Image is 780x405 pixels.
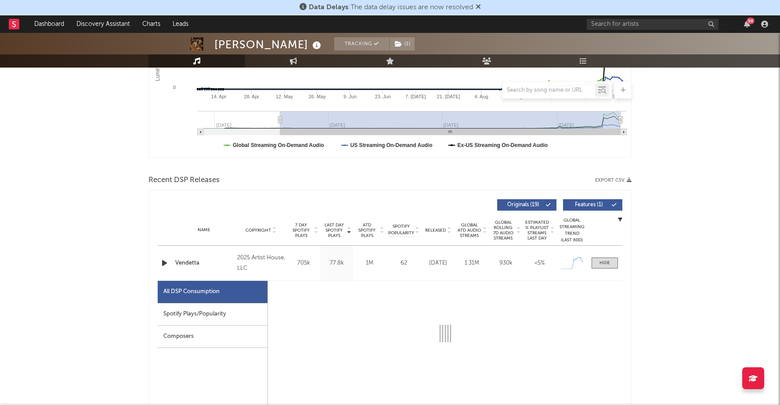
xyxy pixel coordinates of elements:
[458,142,548,148] text: Ex-US Streaming On-Demand Audio
[491,220,515,241] span: Global Rolling 7D Audio Streams
[503,202,543,208] span: Originals ( 19 )
[563,199,622,211] button: Features(1)
[237,253,285,274] div: 2025 Artist House, LLC
[334,37,389,50] button: Tracking
[136,15,166,33] a: Charts
[389,37,415,50] span: ( 1 )
[569,202,609,208] span: Features ( 1 )
[148,175,220,186] span: Recent DSP Releases
[747,18,755,24] div: 98
[744,21,750,28] button: 98
[214,37,323,52] div: [PERSON_NAME]
[476,4,481,11] span: Dismiss
[350,142,433,148] text: US Streaming On-Demand Audio
[423,259,453,268] div: [DATE]
[355,259,384,268] div: 1M
[502,87,595,94] input: Search by song name or URL
[491,259,520,268] div: 930k
[425,228,446,233] span: Released
[388,223,414,237] span: Spotify Popularity
[497,199,556,211] button: Originals(19)
[70,15,136,33] a: Discovery Assistant
[158,281,267,303] div: All DSP Consumption
[457,259,487,268] div: 1.31M
[390,37,415,50] button: (1)
[166,15,195,33] a: Leads
[355,222,379,238] span: ATD Spotify Plays
[175,227,233,233] div: Name
[289,222,313,238] span: 7 Day Spotify Plays
[587,19,719,30] input: Search for artists
[309,4,348,11] span: Data Delays
[322,259,351,268] div: 77.8k
[289,259,318,268] div: 705k
[559,217,585,244] div: Global Streaming Trend (Last 60D)
[175,259,233,268] a: Vendetta
[158,303,267,326] div: Spotify Plays/Popularity
[158,326,267,348] div: Composers
[246,228,271,233] span: Copyright
[525,259,554,268] div: <5%
[309,4,473,11] span: : The data delay issues are now resolved
[163,287,220,297] div: All DSP Consumption
[233,142,324,148] text: Global Streaming On-Demand Audio
[525,220,549,241] span: Estimated % Playlist Streams Last Day
[388,259,419,268] div: 62
[28,15,70,33] a: Dashboard
[457,222,481,238] span: Global ATD Audio Streams
[595,178,632,183] button: Export CSV
[322,222,346,238] span: Last Day Spotify Plays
